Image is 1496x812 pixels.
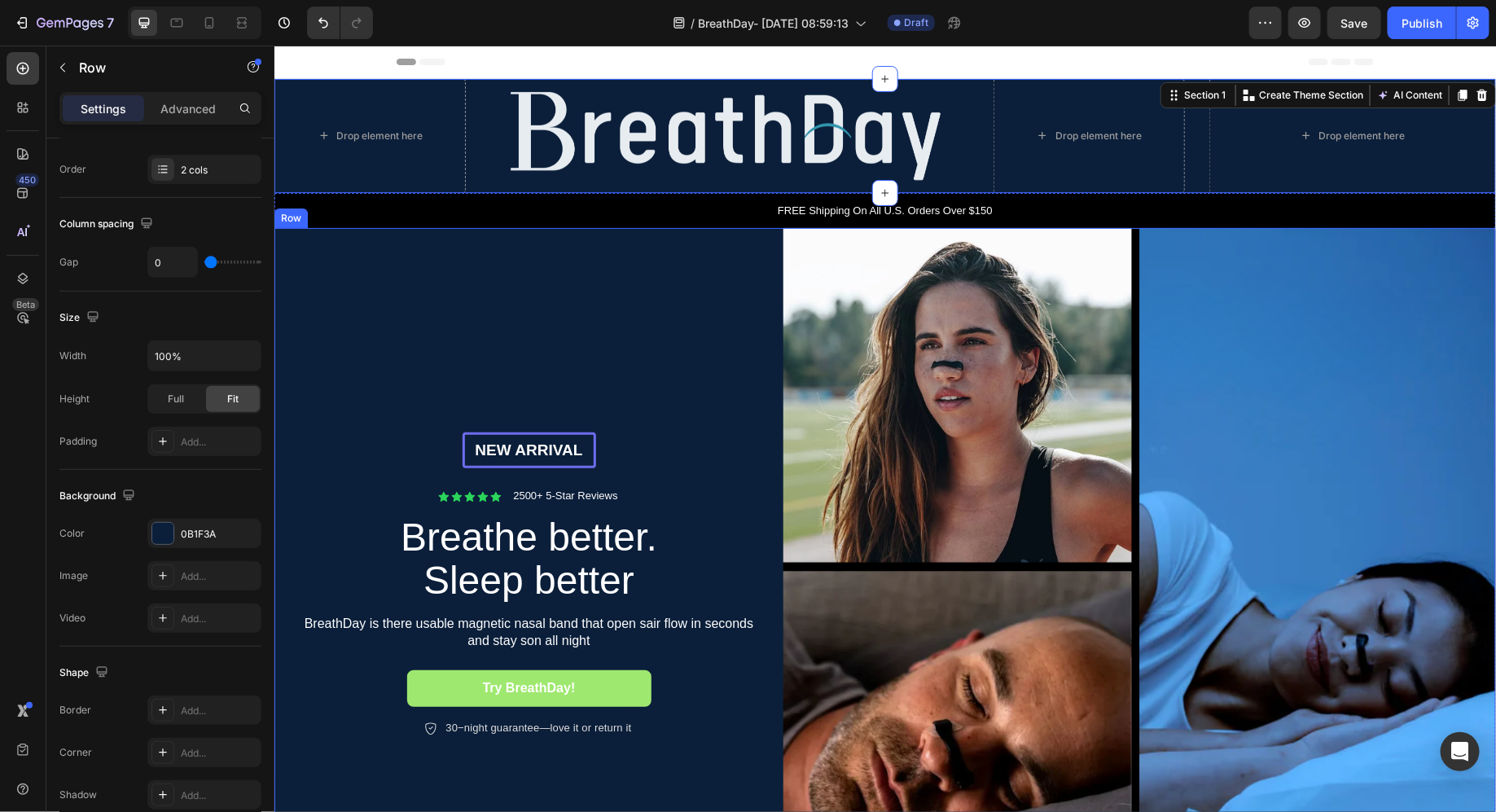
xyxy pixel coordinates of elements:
[148,341,261,371] input: Auto
[181,746,257,761] div: Add...
[906,42,954,57] div: Section 1
[181,788,257,803] div: Add...
[7,7,121,39] button: 7
[192,395,318,415] p: NEW ARRIVAL
[181,704,257,718] div: Add...
[181,569,257,584] div: Add...
[171,676,357,690] p: 30−night guarantee—love it or return it
[18,570,491,604] p: BreathDay is there usable magnetic nasal band that open sair flow in seconds and stay son all night
[208,635,301,649] strong: Try BreathDay!
[59,307,103,329] div: Size
[15,173,39,187] div: 450
[181,435,257,450] div: Add...
[59,213,156,235] div: Column spacing
[79,58,217,77] p: Row
[59,162,86,177] div: Order
[59,788,97,802] div: Shadow
[12,298,39,311] div: Beta
[148,248,197,277] input: Auto
[904,15,928,30] span: Draft
[1341,16,1368,30] span: Save
[1045,84,1131,97] div: Drop element here
[160,100,216,117] p: Advanced
[181,612,257,626] div: Add...
[59,662,112,684] div: Shape
[59,349,86,363] div: Width
[3,165,30,180] div: Row
[781,84,867,97] div: Drop element here
[59,745,92,760] div: Corner
[72,469,438,559] h2: Breathe better. Sleep better
[81,100,126,117] p: Settings
[107,13,114,33] p: 7
[59,485,138,507] div: Background
[274,46,1496,812] iframe: Design area
[168,392,184,406] span: Full
[2,157,1220,173] p: FREE Shipping On All U.S. Orders Over $150
[59,434,97,449] div: Padding
[59,255,78,270] div: Gap
[133,625,377,661] a: Try BreathDay!
[691,15,695,32] span: /
[1388,7,1456,39] button: Publish
[59,611,86,625] div: Video
[239,444,343,458] p: 2500+ 5-Star Reviews
[59,392,90,406] div: Height
[1099,40,1171,59] button: AI Content
[59,703,91,718] div: Border
[1402,15,1442,32] div: Publish
[59,568,88,583] div: Image
[698,15,849,32] span: BreathDay- [DATE] 08:59:13
[985,42,1089,57] p: Create Theme Section
[59,526,85,541] div: Color
[1441,732,1480,771] div: Open Intercom Messenger
[1327,7,1381,39] button: Save
[181,163,257,178] div: 2 cols
[227,392,239,406] span: Fit
[181,527,257,542] div: 0B1F3A
[307,7,373,39] div: Undo/Redo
